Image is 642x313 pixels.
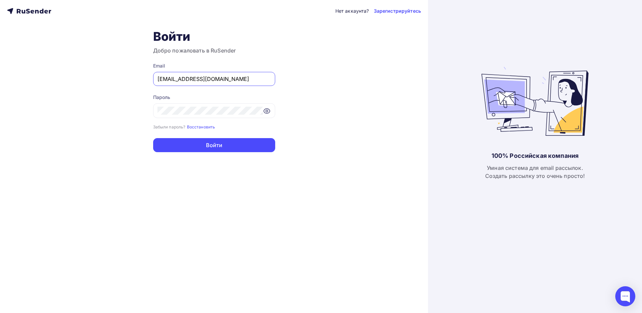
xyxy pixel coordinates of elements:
[153,46,275,55] h3: Добро пожаловать в RuSender
[153,63,275,69] div: Email
[157,75,271,83] input: Укажите свой email
[153,124,186,129] small: Забыли пароль?
[335,8,369,14] div: Нет аккаунта?
[153,94,275,101] div: Пароль
[485,164,585,180] div: Умная система для email рассылок. Создать рассылку это очень просто!
[187,124,215,129] a: Восстановить
[153,138,275,152] button: Войти
[374,8,421,14] a: Зарегистрируйтесь
[492,152,578,160] div: 100% Российская компания
[153,29,275,44] h1: Войти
